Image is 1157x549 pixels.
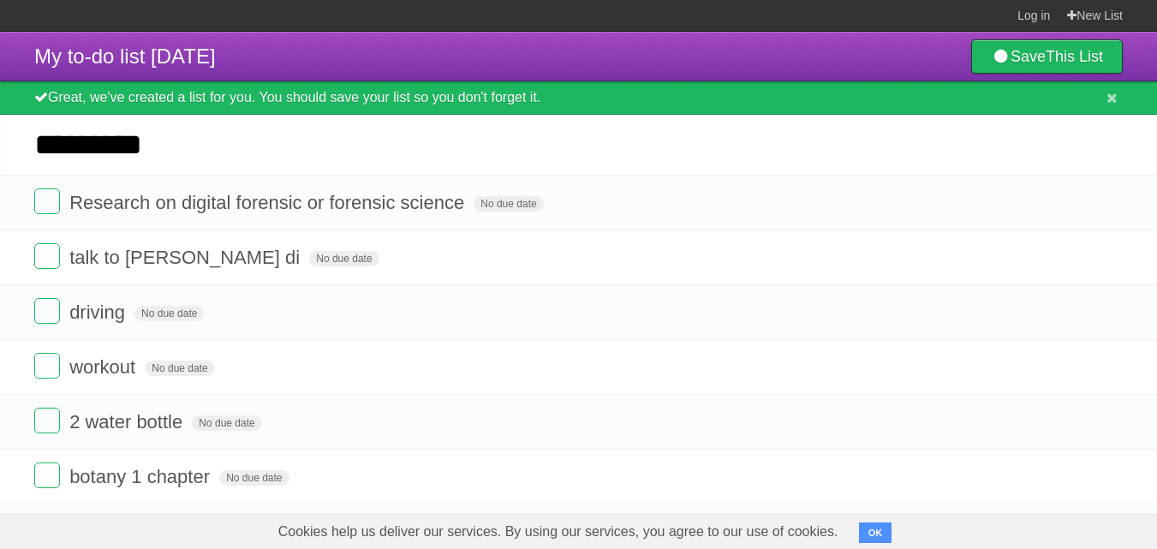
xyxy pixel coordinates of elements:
[34,243,60,269] label: Done
[34,188,60,214] label: Done
[261,515,856,549] span: Cookies help us deliver our services. By using our services, you agree to our use of cookies.
[34,353,60,379] label: Done
[34,462,60,488] label: Done
[69,247,304,268] span: talk to [PERSON_NAME] di
[309,251,379,266] span: No due date
[69,301,129,323] span: driving
[1046,48,1103,65] b: This List
[34,298,60,324] label: Done
[474,196,543,212] span: No due date
[34,45,216,68] span: My to-do list [DATE]
[971,39,1123,74] a: SaveThis List
[192,415,261,431] span: No due date
[219,470,289,486] span: No due date
[69,466,214,487] span: botany 1 chapter
[69,356,140,378] span: workout
[859,522,892,543] button: OK
[69,411,187,433] span: 2 water bottle
[34,408,60,433] label: Done
[69,192,468,213] span: Research on digital forensic or forensic science
[134,306,204,321] span: No due date
[145,361,214,376] span: No due date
